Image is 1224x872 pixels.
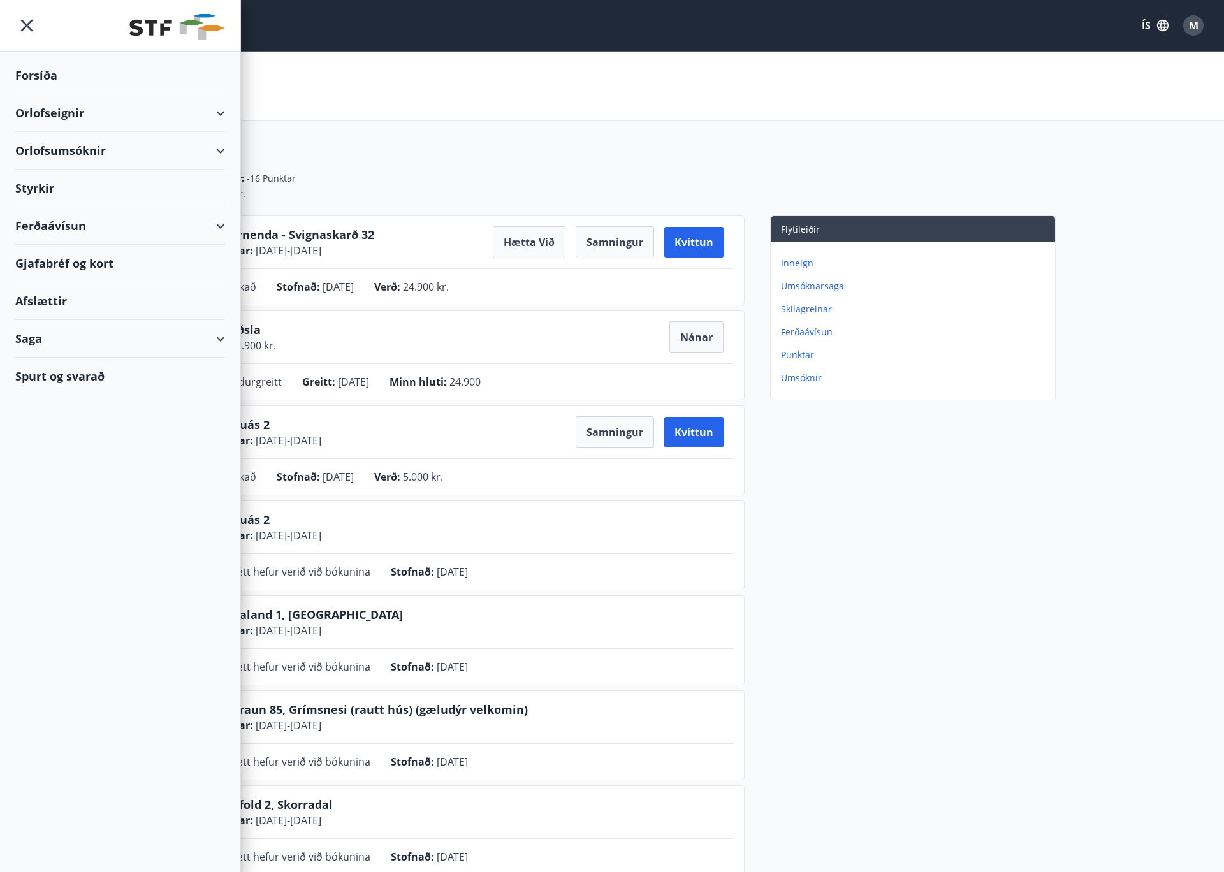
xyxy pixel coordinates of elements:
[437,565,468,579] span: [DATE]
[277,280,320,294] span: Stofnað :
[781,326,1050,338] p: Ferðaávísun
[247,172,296,185] span: -16 Punktar
[669,321,724,353] button: Nánar
[228,338,276,352] span: 24.900 kr.
[1178,10,1209,41] button: M
[226,850,370,864] span: Hætt hefur verið við bókunina
[253,623,321,637] span: [DATE] - [DATE]
[181,607,403,622] span: Brú - Hrókaland 1, [GEOGRAPHIC_DATA]
[1189,18,1198,33] span: M
[781,372,1050,384] p: Umsóknir
[338,375,369,389] span: [DATE]
[302,375,335,389] span: Greitt :
[15,14,38,37] button: menu
[15,245,225,282] div: Gjafabréf og kort
[664,227,724,258] button: Kvittun
[781,280,1050,293] p: Umsóknarsaga
[15,320,225,358] div: Saga
[1135,14,1176,37] button: ÍS
[253,243,321,258] span: [DATE] - [DATE]
[253,718,321,732] span: [DATE] - [DATE]
[129,14,225,40] img: union_logo
[781,349,1050,361] p: Punktar
[226,470,256,484] span: Bókað
[374,470,400,484] span: Verð :
[15,94,225,132] div: Orlofseignir
[226,280,256,294] span: Bókað
[253,813,321,827] span: [DATE] - [DATE]
[15,170,225,207] div: Styrkir
[437,850,468,864] span: [DATE]
[403,280,449,294] span: 24.900 kr.
[323,470,354,484] span: [DATE]
[449,375,481,389] span: 24.900
[403,470,443,484] span: 5.000 kr.
[391,850,434,864] span: Stofnað :
[181,797,333,812] span: Brú - Einisfold 2, Skorradal
[226,565,370,579] span: Hætt hefur verið við bókunina
[181,702,528,717] span: Brú - Kerhraun 85, Grímsnesi (rautt hús) (gæludýr velkomin)
[15,57,225,94] div: Forsíða
[781,223,820,235] span: Flýtileiðir
[576,226,654,258] button: Samningur
[323,280,354,294] span: [DATE]
[437,660,468,674] span: [DATE]
[664,417,724,447] button: Kvittun
[374,280,400,294] span: Verð :
[391,660,434,674] span: Stofnað :
[781,257,1050,270] p: Inneign
[390,375,447,389] span: Minn hluti :
[493,226,565,258] button: Hætta við
[391,565,434,579] span: Stofnað :
[576,416,654,448] button: Samningur
[226,755,370,769] span: Hætt hefur verið við bókunina
[253,433,321,447] span: [DATE] - [DATE]
[391,755,434,769] span: Stofnað :
[15,358,225,395] div: Spurt og svarað
[277,470,320,484] span: Stofnað :
[15,207,225,245] div: Ferðaávísun
[781,303,1050,316] p: Skilagreinar
[15,282,225,320] div: Afslættir
[253,528,321,542] span: [DATE] - [DATE]
[226,660,370,674] span: Hætt hefur verið við bókunina
[437,755,468,769] span: [DATE]
[15,132,225,170] div: Orlofsumsóknir
[181,227,374,242] span: Félag Stjórnenda - Svignaskarð 32
[226,375,282,389] span: Endurgreitt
